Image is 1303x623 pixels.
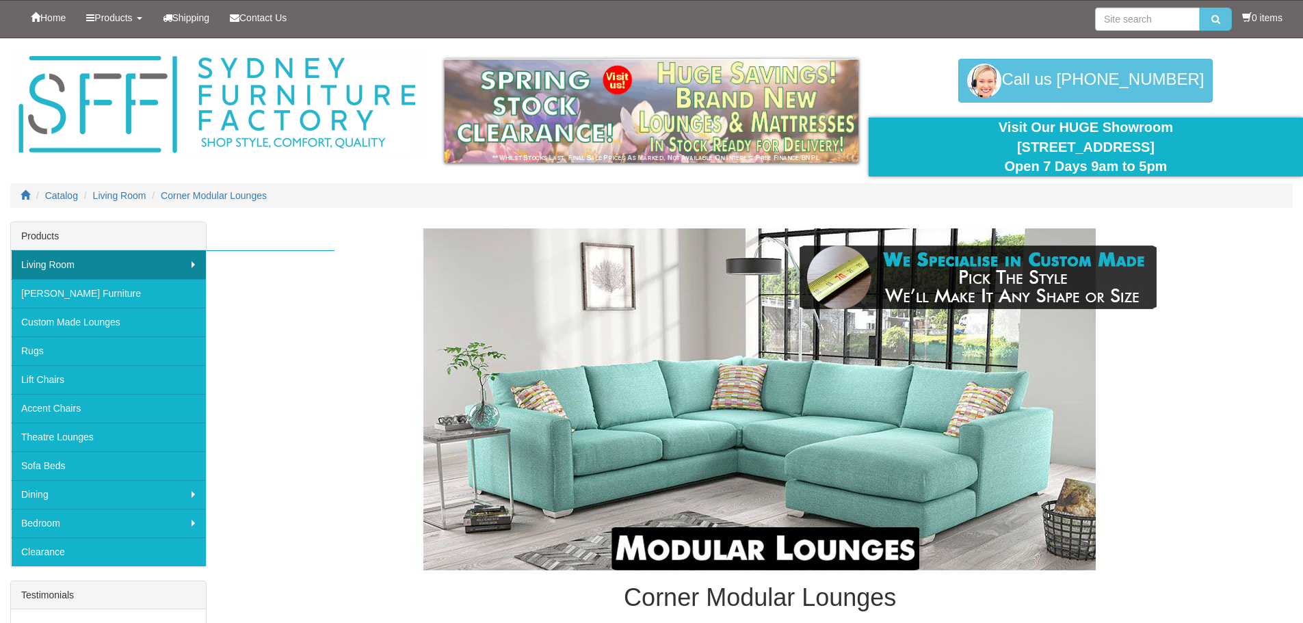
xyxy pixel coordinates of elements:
[11,394,206,423] a: Accent Chairs
[40,12,66,23] span: Home
[11,509,206,538] a: Bedroom
[21,1,76,35] a: Home
[206,250,334,279] a: Lounges
[11,538,206,566] a: Clearance
[11,480,206,509] a: Dining
[1095,8,1200,31] input: Site search
[239,12,287,23] span: Contact Us
[11,581,206,609] div: Testimonials
[161,190,267,201] a: Corner Modular Lounges
[350,228,1170,570] img: Corner Modular Lounges
[76,1,152,35] a: Products
[45,190,78,201] a: Catalog
[227,584,1293,611] h1: Corner Modular Lounges
[220,1,297,35] a: Contact Us
[94,12,132,23] span: Products
[11,222,206,250] div: Products
[1242,11,1282,25] li: 0 items
[11,250,206,279] a: Living Room
[11,308,206,336] a: Custom Made Lounges
[445,59,858,163] img: spring-sale.gif
[11,336,206,365] a: Rugs
[11,451,206,480] a: Sofa Beds
[172,12,210,23] span: Shipping
[153,1,220,35] a: Shipping
[11,365,206,394] a: Lift Chairs
[11,423,206,451] a: Theatre Lounges
[879,118,1293,176] div: Visit Our HUGE Showroom [STREET_ADDRESS] Open 7 Days 9am to 5pm
[11,279,206,308] a: [PERSON_NAME] Furniture
[12,52,422,158] img: Sydney Furniture Factory
[93,190,146,201] a: Living Room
